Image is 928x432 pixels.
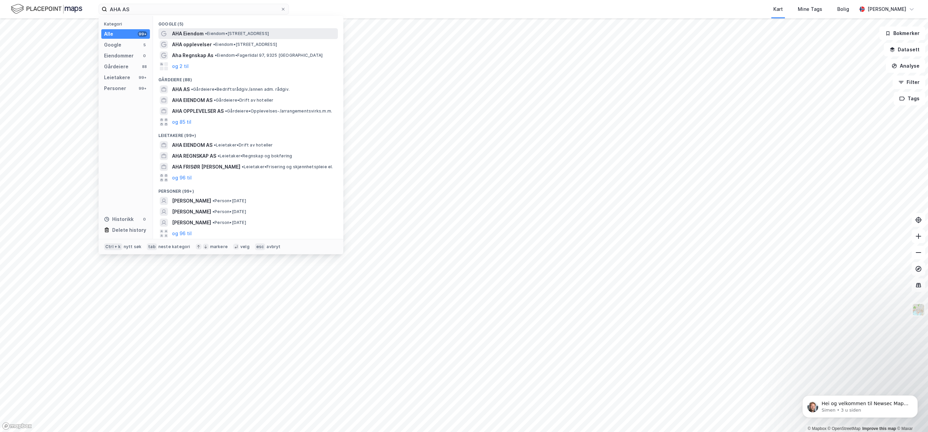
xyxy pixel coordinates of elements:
[158,244,190,249] div: neste kategori
[104,215,134,223] div: Historikk
[172,30,204,38] span: AHA Eiendom
[172,118,191,126] button: og 85 til
[912,303,925,316] img: Z
[879,27,925,40] button: Bokmerker
[172,51,213,59] span: Aha Regnskap As
[215,53,323,58] span: Eiendom • Fagerlidal 97, 9325 [GEOGRAPHIC_DATA]
[215,53,217,58] span: •
[886,59,925,73] button: Analyse
[124,244,142,249] div: nytt søk
[138,86,147,91] div: 99+
[798,5,822,13] div: Mine Tags
[172,152,216,160] span: AHA REGNSKAP AS
[153,16,343,28] div: Google (5)
[142,42,147,48] div: 5
[255,243,265,250] div: esc
[894,92,925,105] button: Tags
[172,141,212,149] span: AHA EIENDOM AS
[172,40,212,49] span: AHA opplevelser
[893,75,925,89] button: Filter
[172,219,211,227] span: [PERSON_NAME]
[112,226,146,234] div: Delete history
[153,72,343,84] div: Gårdeiere (88)
[225,108,227,114] span: •
[172,174,192,182] button: og 96 til
[212,220,214,225] span: •
[153,183,343,195] div: Personer (99+)
[213,42,215,47] span: •
[828,426,861,431] a: OpenStreetMap
[172,229,192,238] button: og 96 til
[147,243,157,250] div: tab
[142,64,147,69] div: 88
[212,209,246,214] span: Person • [DATE]
[837,5,849,13] div: Bolig
[214,98,216,103] span: •
[214,98,274,103] span: Gårdeiere • Drift av hoteller
[218,153,292,159] span: Leietaker • Regnskap og bokføring
[104,52,134,60] div: Eiendommer
[214,142,216,148] span: •
[267,244,280,249] div: avbryt
[792,381,928,429] iframe: Intercom notifications melding
[104,73,130,82] div: Leietakere
[172,85,190,93] span: AHA AS
[104,63,128,71] div: Gårdeiere
[142,53,147,58] div: 0
[210,244,228,249] div: markere
[104,243,122,250] div: Ctrl + k
[172,96,212,104] span: AHA EIENDOM AS
[218,153,220,158] span: •
[212,220,246,225] span: Person • [DATE]
[107,4,280,14] input: Søk på adresse, matrikkel, gårdeiere, leietakere eller personer
[240,244,250,249] div: velg
[138,31,147,37] div: 99+
[867,5,906,13] div: [PERSON_NAME]
[153,127,343,140] div: Leietakere (99+)
[172,107,224,115] span: AHA OPPLEVELSER AS
[191,87,193,92] span: •
[213,42,277,47] span: Eiendom • [STREET_ADDRESS]
[191,87,290,92] span: Gårdeiere • Bedriftsrådgiv./annen adm. rådgiv.
[205,31,269,36] span: Eiendom • [STREET_ADDRESS]
[773,5,783,13] div: Kart
[242,164,244,169] span: •
[212,209,214,214] span: •
[242,164,333,170] span: Leietaker • Frisering og skjønnhetspleie el.
[104,21,150,27] div: Kategori
[172,197,211,205] span: [PERSON_NAME]
[104,41,121,49] div: Google
[142,217,147,222] div: 0
[172,208,211,216] span: [PERSON_NAME]
[104,30,113,38] div: Alle
[104,84,126,92] div: Personer
[2,422,32,430] a: Mapbox homepage
[172,163,240,171] span: AHA FRISØR [PERSON_NAME]
[225,108,332,114] span: Gårdeiere • Opplevelses-/arrangementsvirks.m.m.
[862,426,896,431] a: Improve this map
[212,198,214,203] span: •
[172,62,189,70] button: og 2 til
[884,43,925,56] button: Datasett
[138,75,147,80] div: 99+
[214,142,273,148] span: Leietaker • Drift av hoteller
[212,198,246,204] span: Person • [DATE]
[205,31,207,36] span: •
[11,3,82,15] img: logo.f888ab2527a4732fd821a326f86c7f29.svg
[808,426,826,431] a: Mapbox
